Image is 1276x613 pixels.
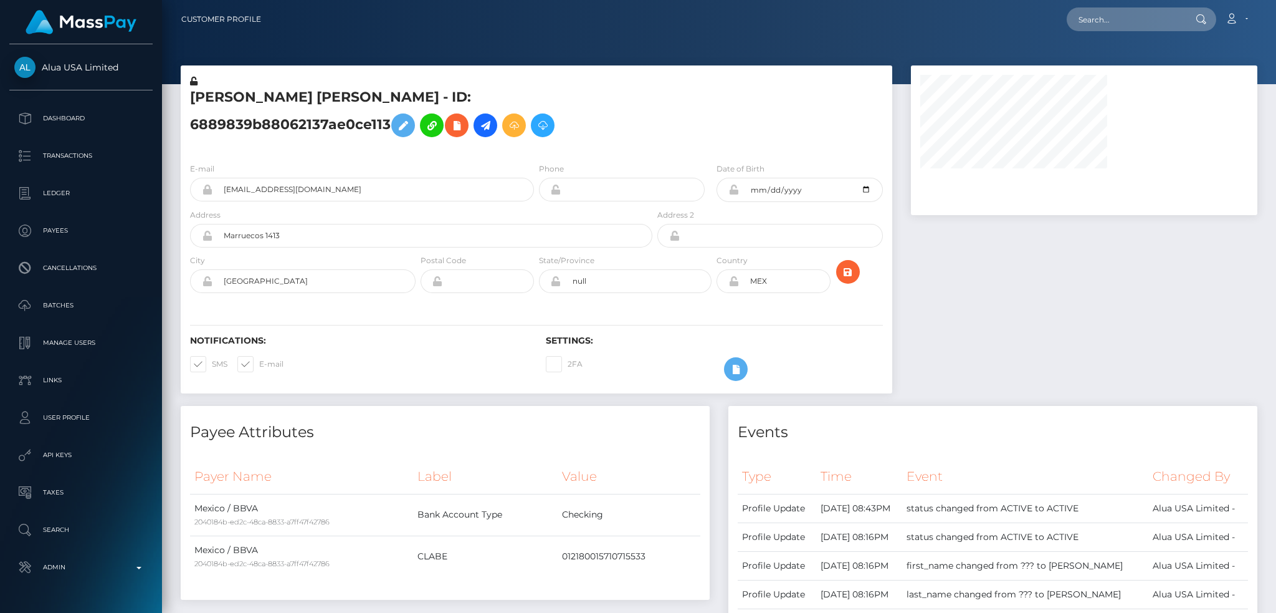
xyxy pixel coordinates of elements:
[14,521,148,539] p: Search
[9,477,153,508] a: Taxes
[9,552,153,583] a: Admin
[190,536,413,577] td: Mexico / BBVA
[14,259,148,278] p: Cancellations
[657,210,694,221] label: Address 2
[902,494,1148,523] td: status changed from ACTIVE to ACTIVE
[9,327,153,359] a: Manage Users
[14,296,148,315] p: Batches
[14,446,148,465] p: API Keys
[190,494,413,536] td: Mexico / BBVA
[413,494,558,536] td: Bank Account Type
[1148,523,1248,551] td: Alua USA Limited -
[9,103,153,134] a: Dashboard
[738,523,816,551] td: Profile Update
[738,422,1248,443] h4: Events
[816,523,902,551] td: [DATE] 08:16PM
[1148,551,1248,580] td: Alua USA Limited -
[14,408,148,427] p: User Profile
[14,221,148,240] p: Payees
[9,402,153,433] a: User Profile
[14,371,148,390] p: Links
[738,494,816,523] td: Profile Update
[14,184,148,203] p: Ledger
[1148,580,1248,609] td: Alua USA Limited -
[413,460,558,494] th: Label
[9,514,153,546] a: Search
[546,335,883,346] h6: Settings:
[816,580,902,609] td: [DATE] 08:16PM
[816,494,902,523] td: [DATE] 08:43PM
[26,10,136,34] img: MassPay Logo
[816,551,902,580] td: [DATE] 08:16PM
[558,494,700,536] td: Checking
[539,163,564,175] label: Phone
[14,558,148,577] p: Admin
[14,483,148,502] p: Taxes
[902,551,1148,580] td: first_name changed from ??? to [PERSON_NAME]
[558,460,700,494] th: Value
[546,356,583,372] label: 2FA
[9,178,153,209] a: Ledger
[237,356,283,372] label: E-mail
[539,255,594,266] label: State/Province
[14,109,148,128] p: Dashboard
[9,62,153,73] span: Alua USA Limited
[9,215,153,246] a: Payees
[413,536,558,577] td: CLABE
[190,255,205,266] label: City
[14,147,148,165] p: Transactions
[738,460,816,494] th: Type
[902,580,1148,609] td: last_name changed from ??? to [PERSON_NAME]
[190,210,221,221] label: Address
[9,140,153,171] a: Transactions
[717,163,764,175] label: Date of Birth
[194,559,330,568] small: 2040184b-ed2c-48ca-8833-a7ff47f42786
[902,460,1148,494] th: Event
[190,163,214,175] label: E-mail
[421,255,466,266] label: Postal Code
[190,422,700,443] h4: Payee Attributes
[9,365,153,396] a: Links
[558,536,700,577] td: 012180015710715533
[14,334,148,352] p: Manage Users
[902,523,1148,551] td: status changed from ACTIVE to ACTIVE
[9,253,153,284] a: Cancellations
[474,113,497,137] a: Initiate Payout
[194,518,330,526] small: 2040184b-ed2c-48ca-8833-a7ff47f42786
[738,580,816,609] td: Profile Update
[738,551,816,580] td: Profile Update
[190,335,527,346] h6: Notifications:
[190,88,645,143] h5: [PERSON_NAME] [PERSON_NAME] - ID: 6889839b88062137ae0ce113
[1067,7,1184,31] input: Search...
[717,255,748,266] label: Country
[1148,494,1248,523] td: Alua USA Limited -
[1148,460,1248,494] th: Changed By
[9,440,153,471] a: API Keys
[190,356,227,372] label: SMS
[816,460,902,494] th: Time
[190,460,413,494] th: Payer Name
[14,57,36,78] img: Alua USA Limited
[9,290,153,321] a: Batches
[181,6,261,32] a: Customer Profile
